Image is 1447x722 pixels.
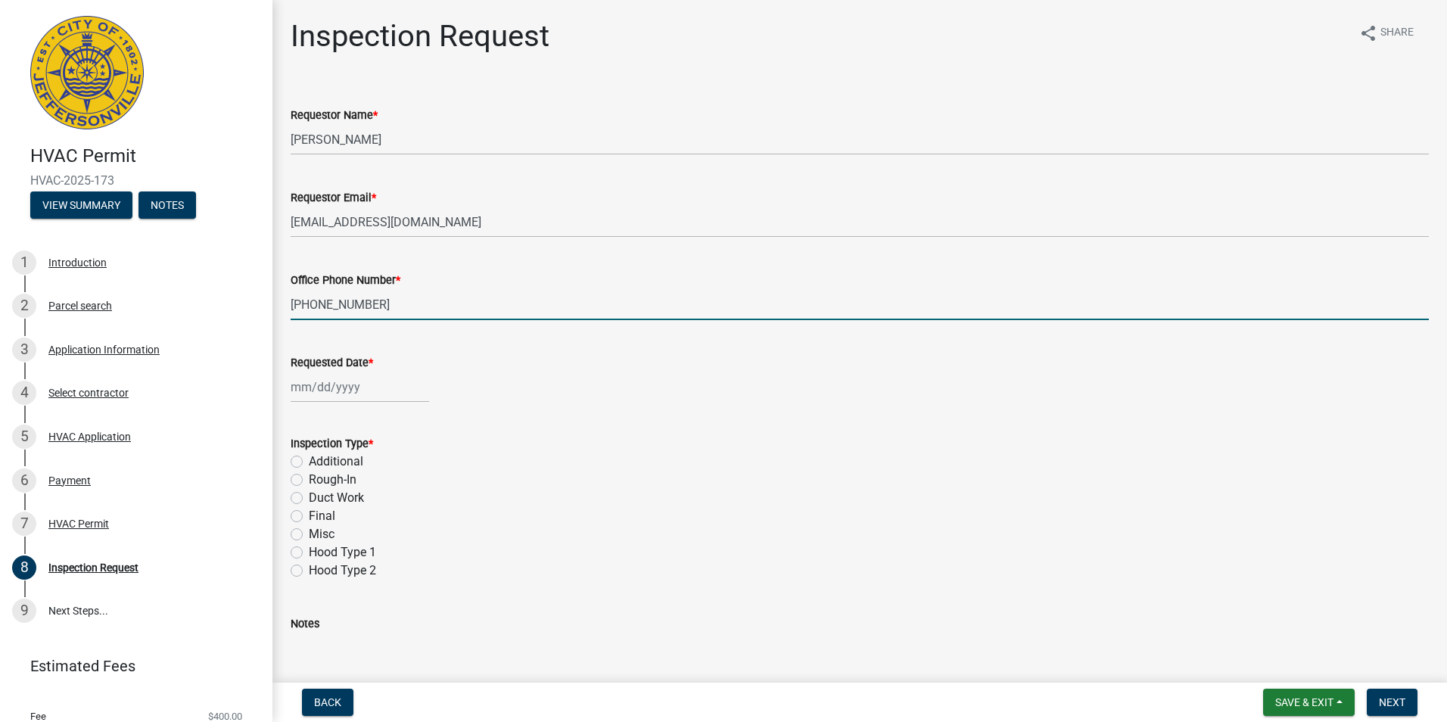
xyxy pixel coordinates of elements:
label: Notes [291,619,319,630]
div: 8 [12,556,36,580]
div: 1 [12,251,36,275]
div: Introduction [48,257,107,268]
wm-modal-confirm: Summary [30,200,132,212]
div: Application Information [48,344,160,355]
label: Rough-In [309,471,356,489]
div: 4 [12,381,36,405]
button: Back [302,689,353,716]
div: 6 [12,468,36,493]
button: shareShare [1347,18,1426,48]
span: Save & Exit [1275,696,1333,708]
label: Duct Work [309,489,364,507]
i: share [1359,24,1377,42]
label: Requestor Name [291,110,378,121]
label: Inspection Type [291,439,373,450]
button: Next [1367,689,1417,716]
h4: HVAC Permit [30,145,260,167]
label: Office Phone Number [291,275,400,286]
label: Hood Type 2 [309,562,376,580]
input: mm/dd/yyyy [291,372,429,403]
div: Select contractor [48,387,129,398]
label: Misc [309,525,335,543]
h1: Inspection Request [291,18,549,54]
span: Back [314,696,341,708]
wm-modal-confirm: Notes [138,200,196,212]
button: Notes [138,191,196,219]
img: City of Jeffersonville, Indiana [30,16,144,129]
div: Payment [48,475,91,486]
span: $400.00 [208,711,242,721]
div: 9 [12,599,36,623]
button: Save & Exit [1263,689,1355,716]
span: Share [1380,24,1414,42]
label: Additional [309,453,363,471]
div: HVAC Permit [48,518,109,529]
span: Fee [30,711,46,721]
label: Final [309,507,335,525]
div: 7 [12,512,36,536]
div: 5 [12,425,36,449]
span: Next [1379,696,1405,708]
a: Estimated Fees [12,651,248,681]
div: 3 [12,338,36,362]
button: View Summary [30,191,132,219]
div: 2 [12,294,36,318]
label: Hood Type 1 [309,543,376,562]
label: Requestor Email [291,193,376,204]
span: HVAC-2025-173 [30,173,242,188]
div: HVAC Application [48,431,131,442]
div: Parcel search [48,300,112,311]
div: Inspection Request [48,562,138,573]
label: Requested Date [291,358,373,369]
